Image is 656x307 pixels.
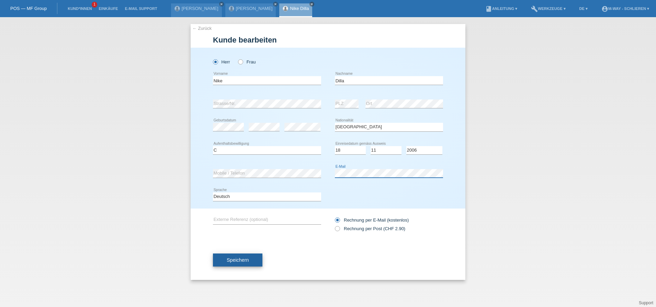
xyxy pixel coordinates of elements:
[528,7,569,11] a: buildWerkzeuge ▾
[192,26,212,31] a: ← Zurück
[309,2,314,7] a: close
[122,7,161,11] a: E-Mail Support
[95,7,121,11] a: Einkäufe
[64,7,95,11] a: Kund*innen
[310,2,314,6] i: close
[485,5,492,12] i: book
[92,2,97,8] span: 1
[273,2,278,7] a: close
[531,5,538,12] i: build
[482,7,521,11] a: bookAnleitung ▾
[274,2,277,6] i: close
[219,2,224,7] a: close
[598,7,653,11] a: account_circlem-way - Schlieren ▾
[335,217,339,226] input: Rechnung per E-Mail (kostenlos)
[576,7,591,11] a: DE ▾
[213,36,443,44] h1: Kunde bearbeiten
[213,59,217,64] input: Herr
[227,257,249,263] span: Speichern
[236,6,273,11] a: [PERSON_NAME]
[238,59,242,64] input: Frau
[182,6,218,11] a: [PERSON_NAME]
[213,59,230,64] label: Herr
[601,5,608,12] i: account_circle
[238,59,256,64] label: Frau
[213,253,262,267] button: Speichern
[335,217,409,223] label: Rechnung per E-Mail (kostenlos)
[335,226,339,235] input: Rechnung per Post (CHF 2.90)
[290,6,309,11] a: Nike Dilla
[335,226,405,231] label: Rechnung per Post (CHF 2.90)
[220,2,223,6] i: close
[639,300,653,305] a: Support
[10,6,47,11] a: POS — MF Group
